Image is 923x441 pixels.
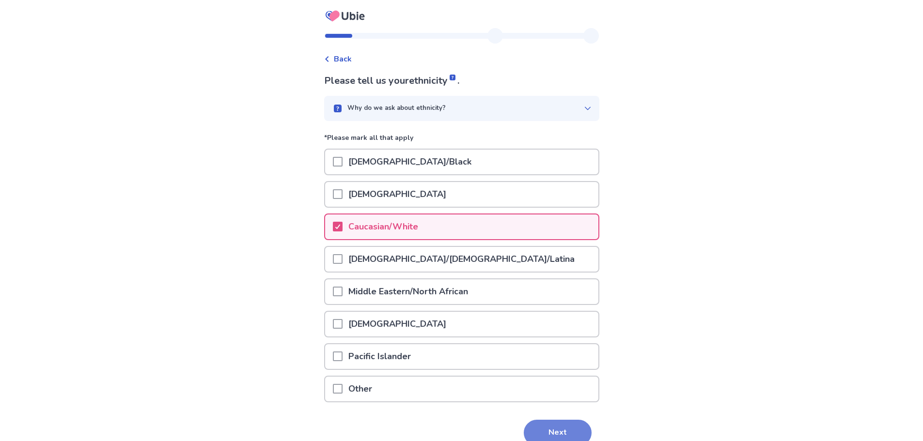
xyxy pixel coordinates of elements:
p: [DEMOGRAPHIC_DATA] [343,312,452,336]
span: Back [334,53,352,65]
p: *Please mark all that apply [324,133,599,149]
p: Pacific Islander [343,344,417,369]
p: Other [343,377,378,401]
span: ethnicity [409,74,457,87]
p: [DEMOGRAPHIC_DATA] [343,182,452,207]
p: Caucasian/White [343,214,424,239]
p: Please tell us your . [324,74,599,88]
p: Middle Eastern/North African [343,279,474,304]
p: [DEMOGRAPHIC_DATA]/Black [343,150,477,174]
p: [DEMOGRAPHIC_DATA]/[DEMOGRAPHIC_DATA]/Latina [343,247,580,272]
p: Why do we ask about ethnicity? [347,104,446,113]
